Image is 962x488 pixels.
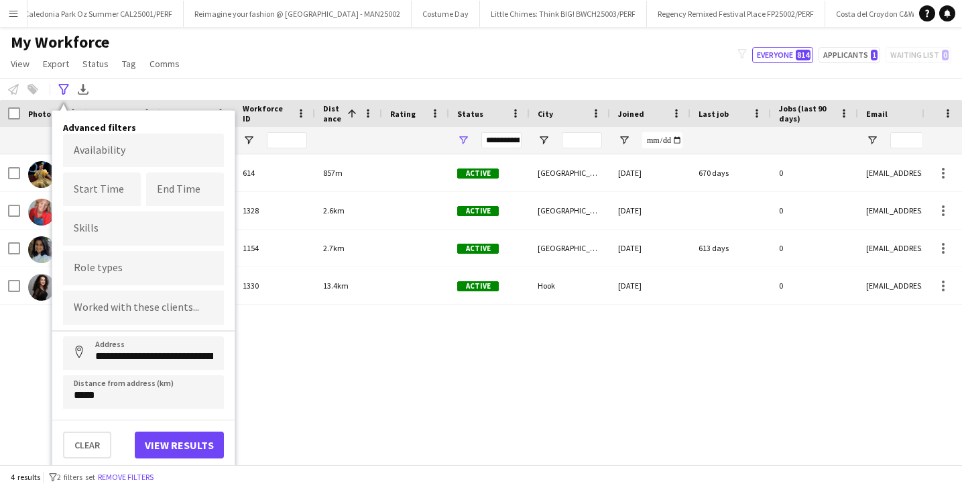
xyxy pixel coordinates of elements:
span: Comms [149,58,180,70]
span: 2.6km [323,205,345,215]
span: 2 filters set [57,472,95,482]
img: Becky Kitter [28,161,55,188]
input: Joined Filter Input [642,132,682,148]
span: Joined [618,109,644,119]
div: 0 [771,267,858,304]
span: Photo [28,109,51,119]
div: [DATE] [610,230,690,266]
a: Tag [117,55,141,72]
app-action-btn: Advanced filters [56,81,72,97]
button: Open Filter Menu [866,134,878,146]
button: Costume Day [412,1,480,27]
input: Type to search clients... [74,302,213,314]
span: Workforce ID [243,103,291,124]
span: Status [457,109,483,119]
button: Open Filter Menu [538,134,550,146]
div: 1328 [235,192,315,229]
img: Pip Simpson [28,199,55,226]
span: 13.4km [323,281,349,291]
button: Little Chimes: Think BIG! BWCH25003/PERF [480,1,647,27]
div: Hook [530,267,610,304]
a: Comms [144,55,185,72]
span: View [11,58,29,70]
app-action-btn: Export XLSX [75,81,91,97]
input: Type to search skills... [74,222,213,234]
a: View [5,55,35,72]
button: Reimagine your fashion @ [GEOGRAPHIC_DATA] - MAN25002 [184,1,412,27]
div: 613 days [690,230,771,266]
a: Export [38,55,74,72]
span: Active [457,168,499,179]
button: Regency Remixed Festival Place FP25002/PERF [647,1,825,27]
div: [GEOGRAPHIC_DATA] [530,230,610,266]
span: Active [457,281,499,291]
button: Everyone814 [752,47,813,63]
div: 0 [771,154,858,191]
img: Natalya Betts [28,274,55,301]
div: 614 [235,154,315,191]
button: Clear [63,432,111,458]
span: 857m [323,168,343,178]
span: Active [457,244,499,254]
div: [DATE] [610,267,690,304]
button: Open Filter Menu [618,134,630,146]
span: Jobs (last 90 days) [779,103,834,124]
div: 0 [771,192,858,229]
span: Last Name [169,109,208,119]
input: Type to search role types... [74,262,213,275]
div: [DATE] [610,192,690,229]
div: 1330 [235,267,315,304]
div: [GEOGRAPHIC_DATA] [530,154,610,191]
button: Remove filters [95,470,156,485]
span: First Name [95,109,136,119]
span: Active [457,206,499,216]
span: Email [866,109,888,119]
button: Open Filter Menu [243,134,255,146]
span: Rating [390,109,416,119]
span: Tag [122,58,136,70]
button: Applicants1 [819,47,880,63]
span: Status [82,58,109,70]
span: Distance [323,103,342,124]
div: [DATE] [610,154,690,191]
a: Status [77,55,114,72]
button: View results [135,432,224,458]
img: Nishita Karnad [28,236,55,263]
span: My Workforce [11,32,109,52]
span: 1 [871,50,878,60]
span: City [538,109,553,119]
input: Workforce ID Filter Input [267,132,307,148]
div: 670 days [690,154,771,191]
div: 1154 [235,230,315,266]
span: Export [43,58,69,70]
h4: Advanced filters [63,121,224,134]
button: Caledonia Park Oz Summer CAL25001/PERF [13,1,184,27]
span: 814 [796,50,810,60]
div: 0 [771,230,858,266]
span: 2.7km [323,243,345,253]
div: [GEOGRAPHIC_DATA] [530,192,610,229]
input: City Filter Input [562,132,602,148]
button: Open Filter Menu [457,134,469,146]
span: Last job [699,109,729,119]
